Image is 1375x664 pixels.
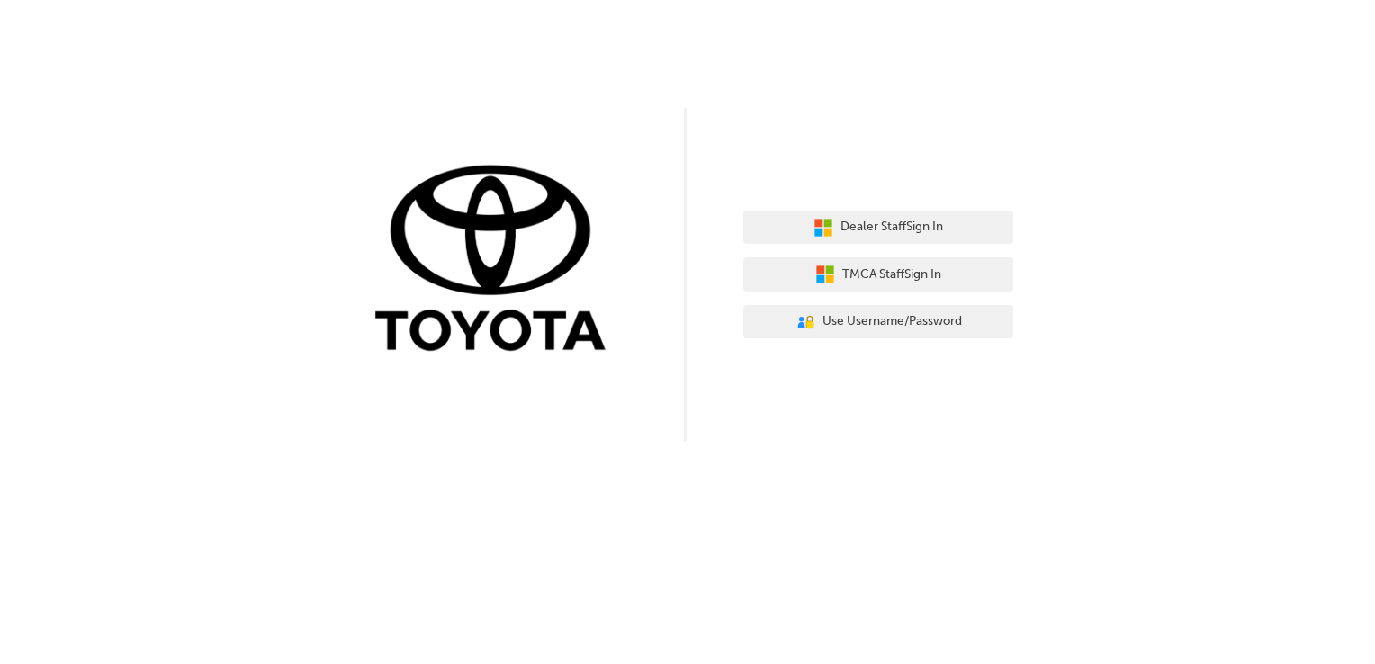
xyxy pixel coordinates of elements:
[743,211,1013,245] button: Dealer StaffSign In
[842,265,941,285] span: TMCA Staff Sign In
[822,311,962,332] span: Use Username/Password
[840,217,943,238] span: Dealer Staff Sign In
[362,161,632,360] img: Trak
[743,305,1013,339] button: Use Username/Password
[743,257,1013,292] button: TMCA StaffSign In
